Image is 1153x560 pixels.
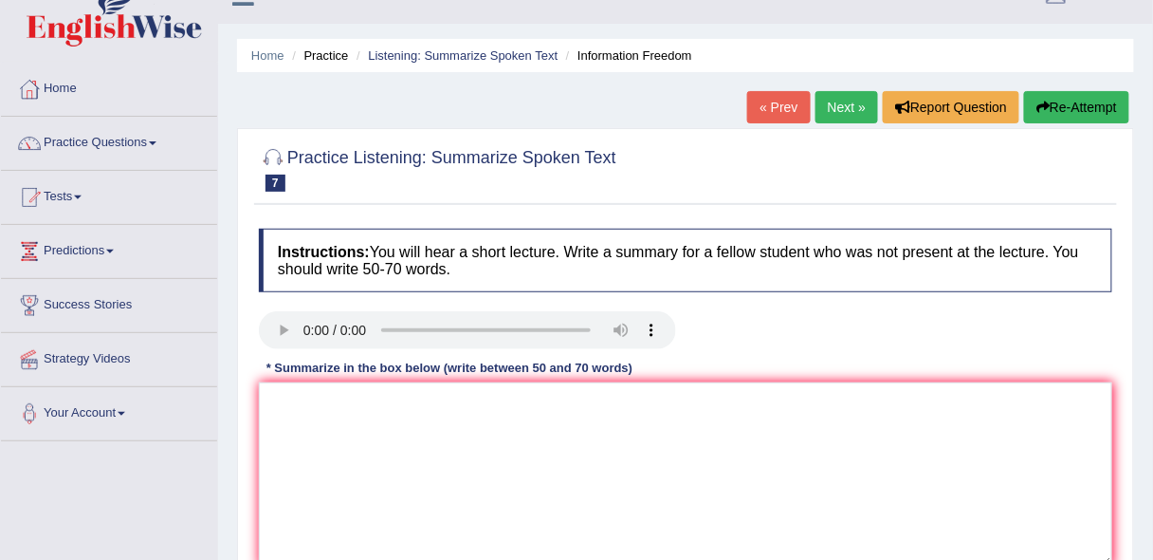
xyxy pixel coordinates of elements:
a: Practice Questions [1,117,217,164]
a: Home [251,48,284,63]
a: Predictions [1,225,217,272]
a: Your Account [1,387,217,435]
h2: Practice Listening: Summarize Spoken Text [259,144,616,192]
a: Listening: Summarize Spoken Text [368,48,558,63]
li: Information Freedom [561,47,692,65]
button: Re-Attempt [1024,91,1129,123]
button: Report Question [883,91,1019,123]
a: Home [1,63,217,110]
span: 7 [265,175,285,192]
div: * Summarize in the box below (write between 50 and 70 words) [259,359,640,377]
a: « Prev [747,91,810,123]
li: Practice [287,47,348,65]
b: Instructions: [278,244,370,260]
a: Tests [1,171,217,218]
a: Strategy Videos [1,333,217,381]
a: Next » [815,91,878,123]
h4: You will hear a short lecture. Write a summary for a fellow student who was not present at the le... [259,229,1112,292]
a: Success Stories [1,279,217,327]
